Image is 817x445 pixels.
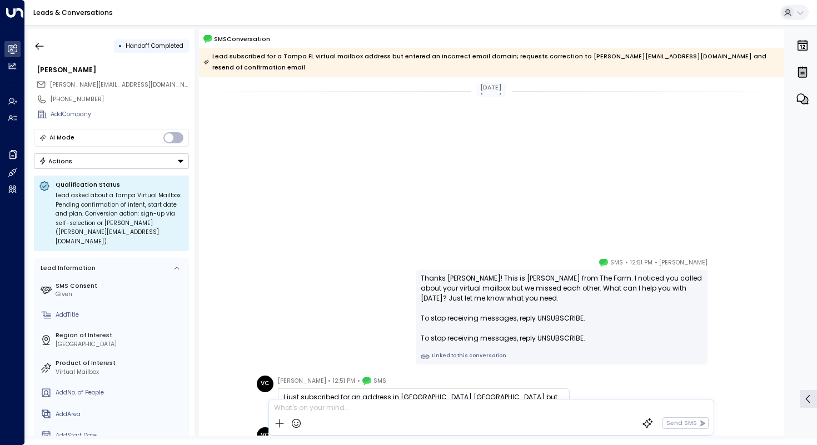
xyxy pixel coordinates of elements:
[56,410,186,419] div: AddArea
[34,153,189,169] button: Actions
[56,431,186,440] div: AddStart Date
[39,157,73,165] div: Actions
[610,257,623,268] span: SMS
[49,132,74,143] div: AI Mode
[476,83,506,94] div: [DATE]
[203,51,779,73] div: Lead subscribed for a Tampa FL virtual mailbox address but entered an incorrect email domain; req...
[56,331,186,340] label: Region of Interest
[712,257,729,274] img: 5_headshot.jpg
[38,264,96,273] div: Lead Information
[56,359,186,368] label: Product of Interest
[278,376,326,387] span: [PERSON_NAME]
[328,376,331,387] span: •
[421,352,703,361] a: Linked to this conversation
[373,376,386,387] span: SMS
[56,340,186,349] div: [GEOGRAPHIC_DATA]
[51,95,189,104] div: [PHONE_NUMBER]
[257,376,273,392] div: VC
[56,282,186,291] label: SMS Consent
[421,273,703,343] div: Thanks [PERSON_NAME]! This is [PERSON_NAME] from The Farm. I noticed you called about your virtua...
[50,81,189,89] span: clark.vikiana@gmail.com
[126,42,183,50] span: Handoff Completed
[659,257,708,268] span: [PERSON_NAME]
[51,110,189,119] div: AddCompany
[257,427,273,444] div: VC
[655,257,657,268] span: •
[34,153,189,169] div: Button group with a nested menu
[56,311,186,319] div: AddTitle
[357,376,360,387] span: •
[625,257,628,268] span: •
[50,81,199,89] span: [PERSON_NAME][EMAIL_ADDRESS][DOMAIN_NAME]
[283,392,564,412] div: I just subscribed for an address in [GEOGRAPHIC_DATA] [GEOGRAPHIC_DATA] but accidentally put .con...
[56,368,186,377] div: Virtual Mailbox
[630,257,652,268] span: 12:51 PM
[333,376,355,387] span: 12:51 PM
[56,191,184,246] div: Lead asked about a Tampa Virtual Mailbox. Pending confirmation of intent, start date and plan. Co...
[56,388,186,397] div: AddNo. of People
[56,181,184,189] p: Qualification Status
[214,34,270,44] span: SMS Conversation
[118,38,122,53] div: •
[37,65,189,75] div: [PERSON_NAME]
[33,8,113,17] a: Leads & Conversations
[56,290,186,299] div: Given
